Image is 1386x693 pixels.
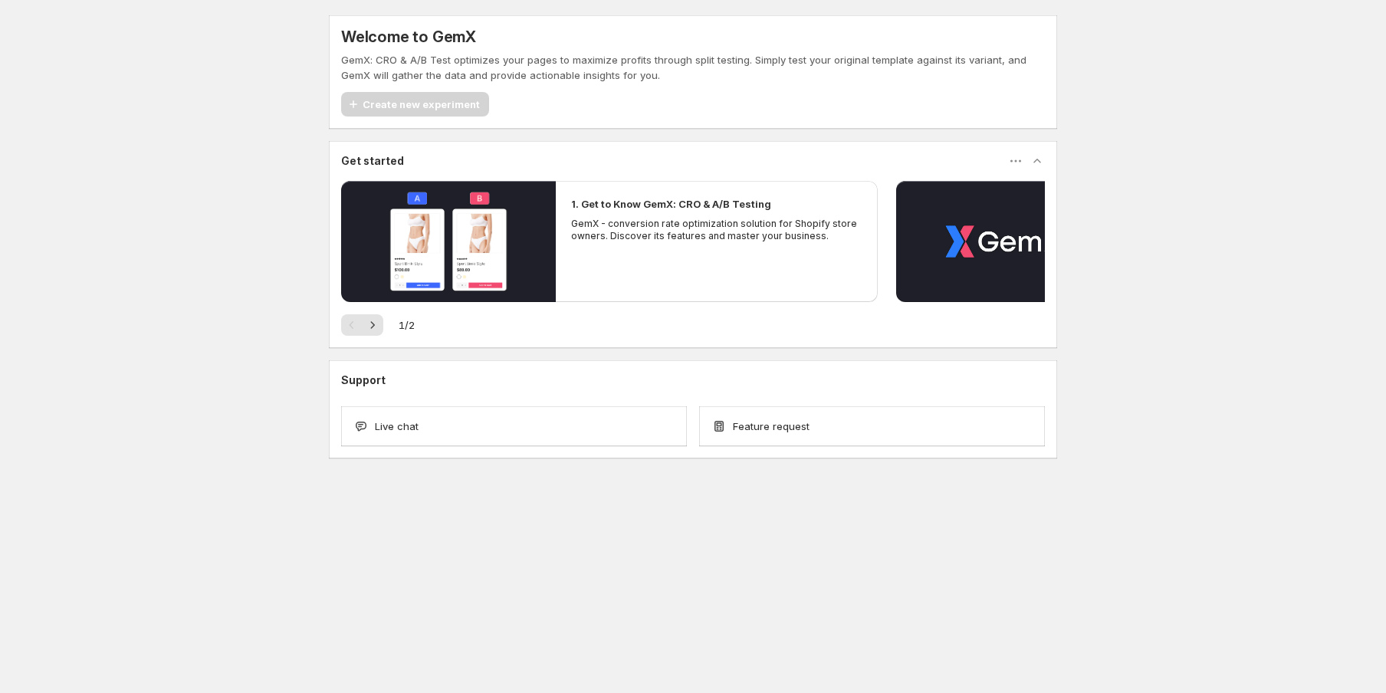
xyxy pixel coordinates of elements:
h3: Support [341,373,386,388]
h3: Get started [341,153,404,169]
span: 1 / 2 [399,317,415,333]
p: GemX - conversion rate optimization solution for Shopify store owners. Discover its features and ... [571,218,862,242]
span: Live chat [375,419,419,434]
h5: Welcome to GemX [341,28,476,46]
p: GemX: CRO & A/B Test optimizes your pages to maximize profits through split testing. Simply test ... [341,52,1045,83]
h2: 1. Get to Know GemX: CRO & A/B Testing [571,196,771,212]
span: Feature request [733,419,810,434]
